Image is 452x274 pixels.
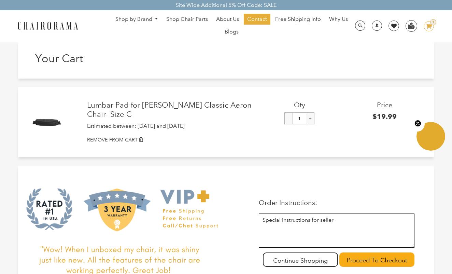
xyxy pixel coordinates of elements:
[247,16,267,23] span: Contact
[419,21,434,31] a: 1
[166,16,208,23] span: Shop Chair Parts
[257,101,342,109] h3: Qty
[275,16,321,23] span: Free Shipping Info
[163,14,211,25] a: Shop Chair Parts
[244,14,270,25] a: Contact
[342,101,427,109] h3: Price
[225,28,239,36] span: Blogs
[35,52,131,65] h1: Your Cart
[213,14,242,25] a: About Us
[306,112,314,124] input: +
[87,137,138,143] small: REMOVE FROM CART
[416,123,445,151] div: Close teaser
[216,16,239,23] span: About Us
[221,26,242,37] a: Blogs
[259,198,414,207] p: Order Instructions:
[14,20,82,32] img: chairorama
[411,116,425,132] button: Close teaser
[430,19,436,25] div: 1
[111,14,353,39] nav: DesktopNavigation
[406,20,416,31] img: WhatsApp_Image_2024-07-12_at_16.23.01.webp
[272,14,324,25] a: Free Shipping Info
[30,112,62,133] img: Lumbar Pad for Herman Miller Classic Aeron Chair- Size C
[87,101,257,119] a: Lumbar Pad for [PERSON_NAME] Classic Aeron Chair- Size C
[339,252,414,267] input: Proceed To Checkout
[263,252,338,267] div: Continue Shopping
[87,123,185,129] span: Estimated between: [DATE] and [DATE]
[112,14,162,25] a: Shop by Brand
[284,112,293,124] input: -
[326,14,351,25] a: Why Us
[87,136,427,143] a: REMOVE FROM CART
[329,16,348,23] span: Why Us
[372,112,397,121] span: $19.99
